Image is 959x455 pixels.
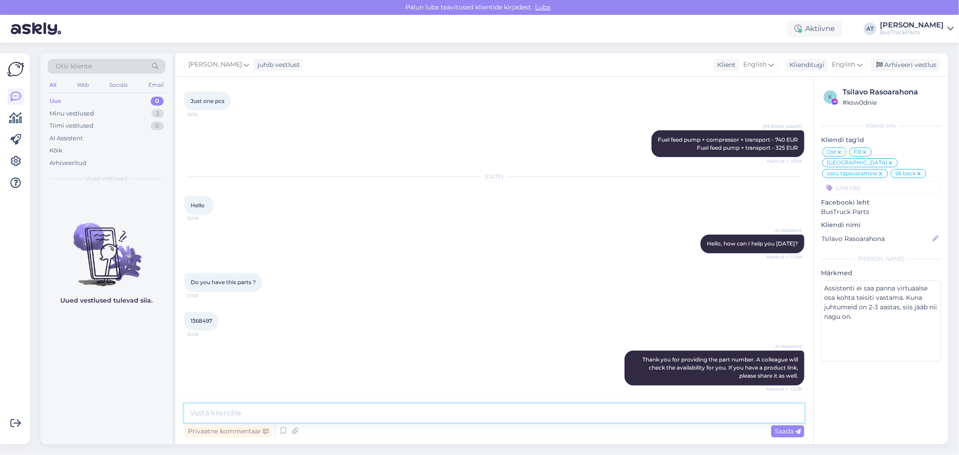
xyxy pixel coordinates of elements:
span: Fuel feed pump + compressor + transport - 740 EUR Fuel feed pump + transport - 325 EUR [658,136,798,151]
div: Web [75,79,91,91]
p: BusTruck Parts [821,207,941,217]
div: BusTruckParts [880,29,944,36]
span: 1368497 [191,318,212,325]
span: [PERSON_NAME] [763,123,802,130]
span: 15:56 [187,111,221,118]
span: 12:08 [187,215,221,222]
div: Kliendi info [821,122,941,130]
div: Klienditugi [786,60,824,70]
span: Nähtud ✓ 15:59 [767,158,802,165]
p: Facebooki leht [821,198,941,207]
div: All [48,79,58,91]
span: 12:08 [187,293,221,299]
span: Uued vestlused [86,174,128,183]
p: Kliendi nimi [821,220,941,230]
span: Nähtud ✓ 12:08 [767,254,802,261]
div: Privaatne kommentaar [184,425,272,437]
span: Thank you for providing the part number. A colleague will check the availability for you. If you ... [642,357,799,379]
span: English [832,60,855,70]
span: Do you have this parts ? [191,279,256,286]
div: Minu vestlused [49,109,94,118]
span: S6 back [895,171,916,176]
div: Tiimi vestlused [49,121,94,130]
div: 0 [151,121,164,130]
img: No chats [40,207,173,288]
div: Kõik [49,146,62,155]
div: Arhiveeritud [49,159,86,168]
span: k [829,94,833,100]
a: [PERSON_NAME]BusTruckParts [880,22,954,36]
div: Aktiivne [787,21,842,37]
div: [DATE] [184,173,804,181]
span: AI Assistent [768,227,802,234]
p: Märkmed [821,268,941,278]
span: Saada [775,427,801,435]
div: Email [147,79,165,91]
div: [PERSON_NAME] [880,22,944,29]
div: # ksw0dnie [843,98,938,107]
span: FB [854,149,861,155]
div: Tsilavo Rasoarahona [843,87,938,98]
p: Kliendi tag'id [821,135,941,145]
span: ostu täpsustamine [827,171,878,176]
div: juhib vestlust [254,60,300,70]
input: Lisa nimi [821,234,931,244]
span: Luba [533,3,553,11]
div: 3 [152,109,164,118]
div: Klient [714,60,736,70]
div: AI Assistent [49,134,83,143]
p: Uued vestlused tulevad siia. [61,296,153,305]
span: Nähtud ✓ 12:08 [767,386,802,393]
div: [PERSON_NAME] [821,255,941,263]
span: Hello, how can I help you [DATE]? [707,241,798,247]
textarea: Assistenti ei saa panna virtuaalse osa kohta teisiti vastama. Kuna juhtumeid on 2-3 aastas, siis ... [821,281,941,361]
div: 0 [151,97,164,106]
img: Askly Logo [7,61,24,78]
span: Just one pcs [191,98,224,104]
span: AI Assistent [768,343,802,350]
div: Uus [49,97,61,106]
div: Socials [107,79,129,91]
span: English [743,60,767,70]
div: AT [864,22,876,35]
span: Hello [191,202,205,209]
span: 12:08 [187,331,221,338]
span: [PERSON_NAME] [188,60,242,70]
div: Arhiveeri vestlus [871,59,940,71]
input: Lisa tag [821,181,941,194]
span: [GEOGRAPHIC_DATA] [827,160,888,165]
span: Otsi kliente [56,62,92,71]
span: Ost [827,149,836,155]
